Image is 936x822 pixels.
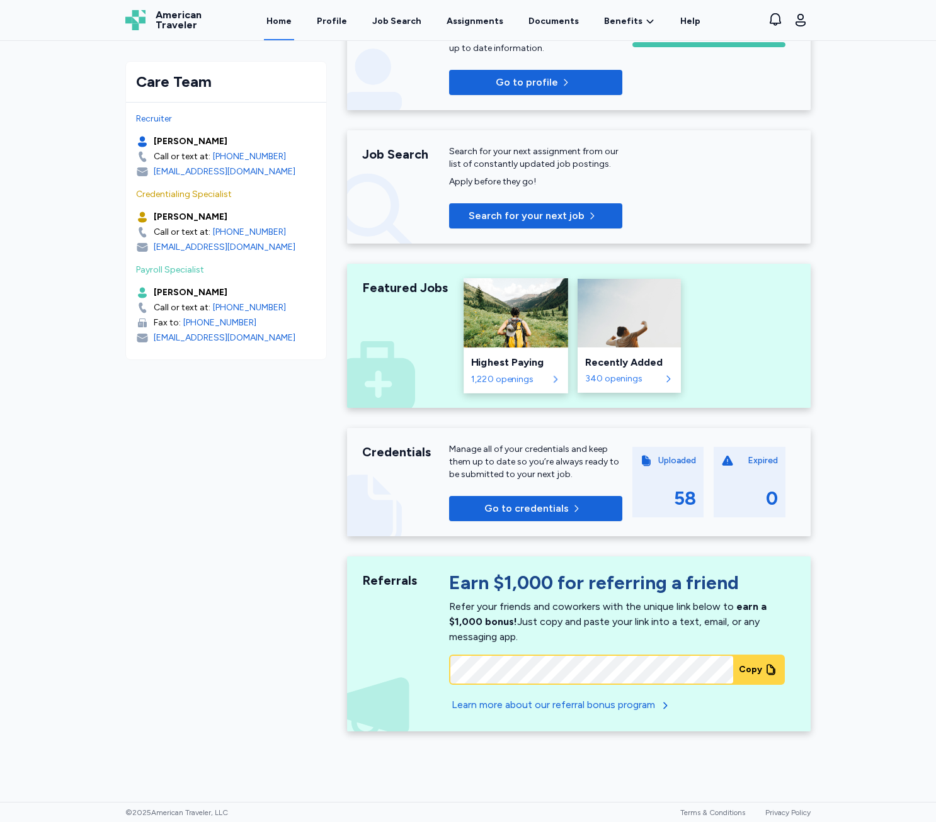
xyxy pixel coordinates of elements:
div: Payroll Specialist [136,264,316,276]
div: 58 [674,487,696,510]
div: Job Search [372,15,421,28]
div: [EMAIL_ADDRESS][DOMAIN_NAME] [154,332,295,344]
a: [PHONE_NUMBER] [183,317,256,329]
img: Logo [125,10,146,30]
div: Credentials [362,443,449,461]
span: Benefits [604,15,642,28]
div: Uploaded [658,454,696,467]
div: Featured Jobs [362,279,449,296]
div: [EMAIL_ADDRESS][DOMAIN_NAME] [154,166,295,178]
a: [PHONE_NUMBER] [213,226,286,239]
span: Search for your next job [469,208,585,223]
div: [PERSON_NAME] [154,135,227,148]
a: Home [264,1,294,40]
a: Benefits [604,15,655,28]
a: Recently AddedRecently Added340 openings [578,279,681,393]
div: 1,220 openings [471,373,547,386]
span: Go to profile [496,75,558,90]
div: [PERSON_NAME] [154,211,227,223]
div: Copy [739,663,762,676]
div: [PERSON_NAME] [154,286,227,299]
div: 340 openings [585,373,661,385]
div: 0 [766,487,778,510]
div: Recruiter [136,113,316,125]
a: [PHONE_NUMBER] [213,301,286,314]
button: Search for your next job [449,203,622,228]
div: Search for your next assignment from our list of constantly updated job postings. [449,145,622,171]
div: Manage all of your credentials and keep them up to date so you’re always ready to be submitted to... [449,443,622,481]
a: Terms & Conditions [680,808,745,817]
div: [EMAIL_ADDRESS][DOMAIN_NAME] [154,241,295,254]
div: Earn $1,000 for referring a friend [449,571,785,599]
div: Credentialing Specialist [136,188,316,201]
div: Highest Paying [471,355,560,370]
div: Call or text at: [154,150,210,163]
span: American Traveler [156,10,202,30]
div: Learn more about our referral bonus program [452,697,655,712]
div: Recently Added [585,355,673,370]
div: Job Search [362,145,449,163]
button: Go to profile [449,70,622,95]
div: Apply before they go! [449,176,622,188]
div: Refer your friends and coworkers with the unique link below to Just copy and paste your link into... [449,600,767,643]
img: Recently Added [578,279,681,347]
div: Call or text at: [154,226,210,239]
span: Go to credentials [484,501,569,516]
div: Fax to: [154,317,181,329]
img: Highest Paying [464,278,568,347]
div: Care Team [136,72,316,92]
button: Go to credentials [449,496,622,521]
a: [PHONE_NUMBER] [213,150,286,163]
div: Expired [748,454,778,467]
span: © 2025 American Traveler, LLC [125,808,228,818]
a: Privacy Policy [765,808,811,817]
a: Highest PayingHighest Paying1,220 openings [464,279,568,393]
div: Referrals [362,571,449,589]
div: Call or text at: [154,301,210,314]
